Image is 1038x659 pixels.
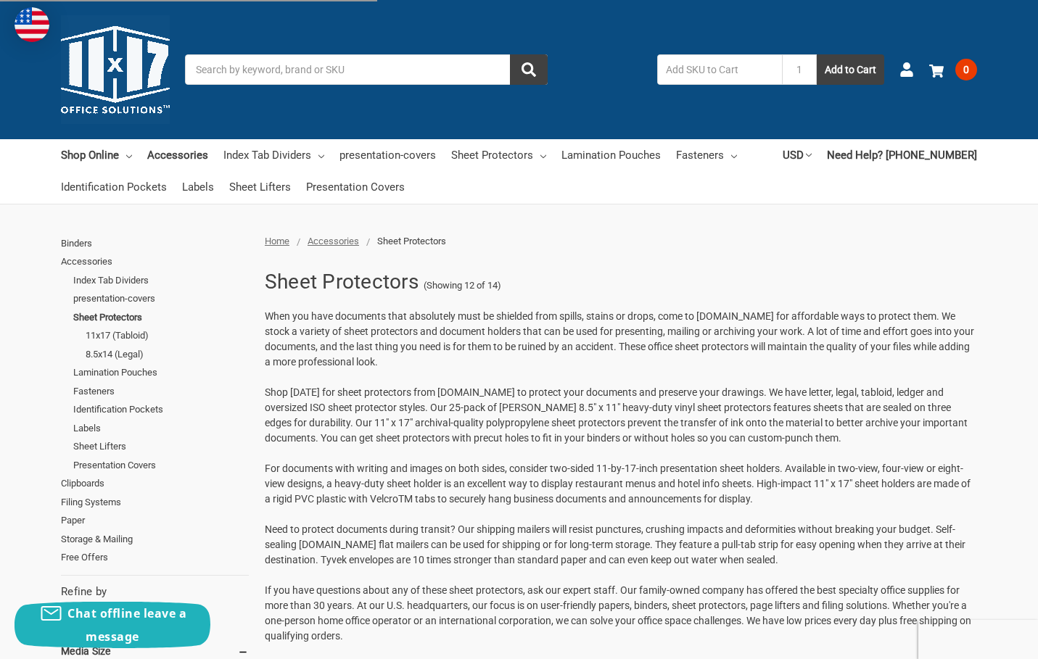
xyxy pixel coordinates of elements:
[61,171,167,203] a: Identification Pockets
[73,456,249,475] a: Presentation Covers
[783,139,812,171] a: USD
[929,51,977,88] a: 0
[73,400,249,419] a: Identification Pockets
[265,309,977,370] p: When you have documents that absolutely must be shielded from spills, stains or drops, come to [D...
[182,171,214,203] a: Labels
[73,289,249,308] a: presentation-covers
[61,474,249,493] a: Clipboards
[265,385,977,446] p: Shop [DATE] for sheet protectors from [DOMAIN_NAME] to protect your documents and preserve your d...
[955,59,977,80] span: 0
[61,15,170,124] img: 11x17.com
[67,605,186,645] span: Chat offline leave a message
[265,236,289,246] a: Home
[73,308,249,327] a: Sheet Protectors
[377,236,446,246] span: Sheet Protectors
[73,382,249,401] a: Fasteners
[424,278,501,293] span: (Showing 12 of 14)
[265,583,977,644] p: If you have questions about any of these sheet protectors, ask our expert staff. Our family-owned...
[73,437,249,456] a: Sheet Lifters
[61,584,249,600] h5: Refine by
[61,493,249,512] a: Filing Systems
[86,345,249,364] a: 8.5x14 (Legal)
[817,54,884,85] button: Add to Cart
[15,602,210,648] button: Chat offline leave a message
[265,263,419,301] h1: Sheet Protectors
[15,7,49,42] img: duty and tax information for United States
[86,326,249,345] a: 11x17 (Tabloid)
[918,620,1038,659] iframe: Google Customer Reviews
[827,139,977,171] a: Need Help? [PHONE_NUMBER]
[223,139,324,171] a: Index Tab Dividers
[229,171,291,203] a: Sheet Lifters
[451,139,546,171] a: Sheet Protectors
[265,522,977,568] p: Need to protect documents during transit? Our shipping mailers will resist punctures, crushing im...
[73,419,249,438] a: Labels
[61,511,249,530] a: Paper
[561,139,661,171] a: Lamination Pouches
[73,363,249,382] a: Lamination Pouches
[61,548,249,567] a: Free Offers
[185,54,548,85] input: Search by keyword, brand or SKU
[147,139,208,171] a: Accessories
[61,139,132,171] a: Shop Online
[61,530,249,549] a: Storage & Mailing
[339,139,436,171] a: presentation-covers
[306,171,405,203] a: Presentation Covers
[676,139,737,171] a: Fasteners
[308,236,359,246] a: Accessories
[61,252,249,271] a: Accessories
[61,234,249,253] a: Binders
[265,461,977,507] p: For documents with writing and images on both sides, consider two-sided 11-by-17-inch presentatio...
[61,584,249,623] div: No filters applied
[73,271,249,290] a: Index Tab Dividers
[657,54,782,85] input: Add SKU to Cart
